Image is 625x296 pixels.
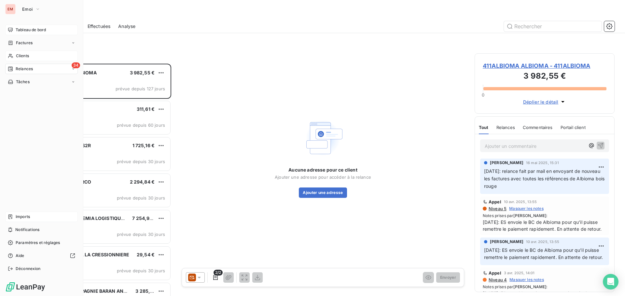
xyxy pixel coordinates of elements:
[521,98,568,106] button: Déplier le détail
[509,277,544,283] span: Masquer les notes
[302,117,344,159] img: Empty state
[132,143,155,148] span: 1 725,16 €
[483,284,606,290] span: Notes prises par :
[214,270,223,276] span: 2/2
[479,125,489,130] span: Tout
[16,40,33,46] span: Factures
[117,122,165,128] span: prévue depuis 60 jours
[16,27,46,33] span: Tableau de bord
[117,159,165,164] span: prévue depuis 30 jours
[88,23,111,30] span: Effectuées
[5,238,78,248] a: Paramètres et réglages
[117,195,165,200] span: prévue depuis 30 jours
[16,214,30,220] span: Imports
[483,213,606,219] span: Notes prises par :
[15,227,39,233] span: Notifications
[137,106,155,112] span: 311,61 €
[116,86,165,91] span: prévue depuis 127 jours
[483,70,606,83] h3: 3 982,55 €
[504,200,537,204] span: 10 avr. 2025, 13:55
[5,51,78,61] a: Clients
[130,70,155,75] span: 3 982,55 €
[135,288,160,294] span: 3 285,77 €
[513,284,546,289] span: [PERSON_NAME]
[5,251,78,261] a: Aide
[31,64,171,296] div: grid
[16,79,30,85] span: Tâches
[483,219,606,232] span: [DATE]: ES envoie le BC de Albioma pour qu'il puisse remettre le paiement rapidement. En attente ...
[288,167,357,173] span: Aucune adresse pour ce client
[299,187,347,198] button: Ajouter une adresse
[22,6,33,12] span: Emoi
[513,213,546,218] span: [PERSON_NAME]
[523,125,553,130] span: Commentaires
[488,277,507,282] span: Niveau 4
[117,268,165,273] span: prévue depuis 30 jours
[490,239,523,245] span: [PERSON_NAME]
[16,266,41,272] span: Déconnexion
[72,62,80,68] span: 34
[5,212,78,222] a: Imports
[5,64,78,74] a: 34Relances
[5,25,78,35] a: Tableau de bord
[5,4,16,14] div: EM
[137,252,155,257] span: 29,54 €
[16,253,24,259] span: Aide
[118,23,135,30] span: Analyse
[488,206,507,211] span: Niveau 5
[526,240,559,244] span: 10 avr. 2025, 13:55
[275,174,371,180] span: Ajouter une adresse pour accéder à la relance
[603,274,618,290] div: Open Intercom Messenger
[523,98,559,105] span: Déplier le détail
[132,215,157,221] span: 7 254,96 €
[130,179,155,185] span: 2 294,84 €
[509,206,544,212] span: Masquer les notes
[504,271,535,275] span: 3 avr. 2025, 14:01
[46,252,130,257] span: 411AFU005 AFUL LA CRESSIONNIERE
[490,160,523,166] span: [PERSON_NAME]
[489,270,501,276] span: Appel
[561,125,586,130] span: Portail client
[484,247,603,260] span: [DATE]: ES envoie le BC de Albioma pour qu'il puisse remettre le paiement rapidement. En attente ...
[436,272,460,283] button: Envoyer
[526,161,559,165] span: 16 mai 2025, 15:31
[16,240,60,246] span: Paramètres et réglages
[117,232,165,237] span: prévue depuis 30 jours
[5,282,46,292] img: Logo LeanPay
[504,21,602,32] input: Rechercher
[5,77,78,87] a: Tâches
[496,125,515,130] span: Relances
[482,92,484,97] span: 0
[483,61,606,70] span: 411ALBIOMA ALBIOMA - 411ALBIOMA
[5,38,78,48] a: Factures
[16,66,33,72] span: Relances
[46,215,135,221] span: 411VIN005 VINDEMIA LOGISTIQUE / VL1
[16,53,29,59] span: Clients
[484,168,606,189] span: [DATE]: relance fait par mail en envoyant de nouveau les factures avec toutes les références de A...
[489,199,501,204] span: Appel
[46,288,153,294] span: 411BARAN COMPAGNIE BARAN AND CO INVEST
